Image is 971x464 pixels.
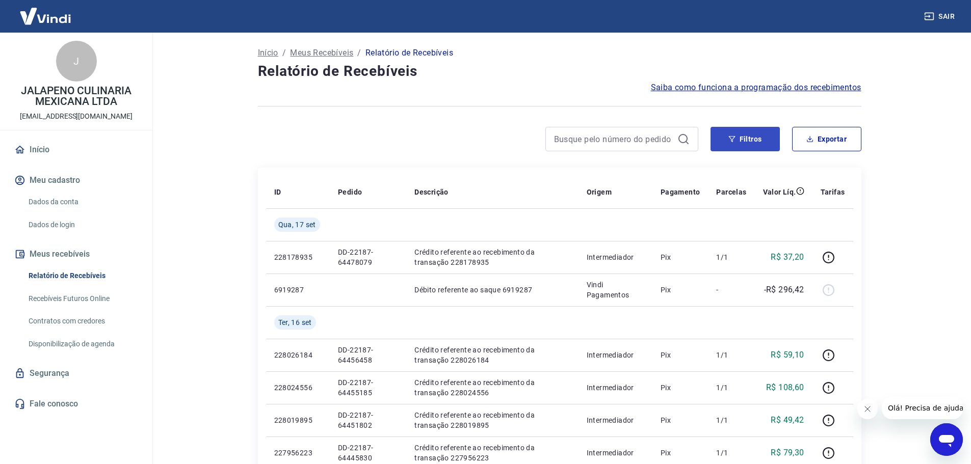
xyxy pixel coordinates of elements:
p: R$ 79,30 [771,447,804,459]
p: Crédito referente ao recebimento da transação 227956223 [414,443,570,463]
p: Intermediador [587,415,644,425]
p: Pix [661,448,700,458]
p: Tarifas [821,187,845,197]
a: Disponibilização de agenda [24,334,140,354]
p: Descrição [414,187,449,197]
button: Meus recebíveis [12,243,140,265]
a: Início [258,47,278,59]
p: Relatório de Recebíveis [365,47,453,59]
p: R$ 49,42 [771,414,804,426]
a: Dados da conta [24,192,140,212]
p: Crédito referente ao recebimento da transação 228026184 [414,345,570,365]
p: 228019895 [274,415,322,425]
p: 228026184 [274,350,322,360]
p: JALAPENO CULINARIA MEXICANA LTDA [8,86,144,107]
p: Crédito referente ao recebimento da transação 228178935 [414,247,570,267]
button: Sair [922,7,959,26]
p: DD-22187-64456458 [338,345,398,365]
p: Valor Líq. [763,187,796,197]
p: - [716,285,746,295]
a: Meus Recebíveis [290,47,353,59]
p: DD-22187-64455185 [338,377,398,398]
p: DD-22187-64451802 [338,410,398,430]
p: Vindi Pagamentos [587,280,644,300]
p: Pix [661,285,700,295]
p: / [282,47,286,59]
span: Qua, 17 set [278,220,316,230]
p: / [357,47,361,59]
p: DD-22187-64478079 [338,247,398,267]
p: 1/1 [716,383,746,393]
p: Pix [661,252,700,262]
p: 1/1 [716,448,746,458]
button: Exportar [792,127,861,151]
p: -R$ 296,42 [764,284,804,296]
p: DD-22187-64445830 [338,443,398,463]
a: Fale conosco [12,393,140,415]
p: R$ 108,60 [766,381,804,394]
a: Segurança [12,362,140,385]
p: 1/1 [716,350,746,360]
iframe: Fechar mensagem [857,399,878,419]
button: Filtros [711,127,780,151]
p: Parcelas [716,187,746,197]
a: Recebíveis Futuros Online [24,288,140,309]
p: 227956223 [274,448,322,458]
p: Crédito referente ao recebimento da transação 228024556 [414,377,570,398]
iframe: Botão para abrir a janela de mensagens [930,423,963,456]
span: Olá! Precisa de ajuda? [6,7,86,15]
p: ID [274,187,281,197]
img: Vindi [12,1,78,32]
span: Ter, 16 set [278,317,312,327]
p: Pix [661,415,700,425]
a: Contratos com credores [24,311,140,332]
p: Intermediador [587,350,644,360]
input: Busque pelo número do pedido [554,131,673,147]
a: Relatório de Recebíveis [24,265,140,286]
p: Pedido [338,187,362,197]
div: J [56,41,97,81]
p: Pagamento [661,187,700,197]
p: 1/1 [716,415,746,425]
p: Intermediador [587,252,644,262]
p: R$ 37,20 [771,251,804,263]
p: [EMAIL_ADDRESS][DOMAIN_NAME] [20,111,133,122]
p: Pix [661,383,700,393]
p: 1/1 [716,252,746,262]
p: Origem [587,187,612,197]
button: Meu cadastro [12,169,140,192]
a: Dados de login [24,214,140,235]
p: 228024556 [274,383,322,393]
a: Início [12,139,140,161]
iframe: Mensagem da empresa [882,397,963,419]
p: 6919287 [274,285,322,295]
p: Intermediador [587,383,644,393]
p: 228178935 [274,252,322,262]
p: Débito referente ao saque 6919287 [414,285,570,295]
a: Saiba como funciona a programação dos recebimentos [651,81,861,94]
p: Crédito referente ao recebimento da transação 228019895 [414,410,570,430]
h4: Relatório de Recebíveis [258,61,861,81]
p: R$ 59,10 [771,349,804,361]
p: Pix [661,350,700,360]
p: Intermediador [587,448,644,458]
